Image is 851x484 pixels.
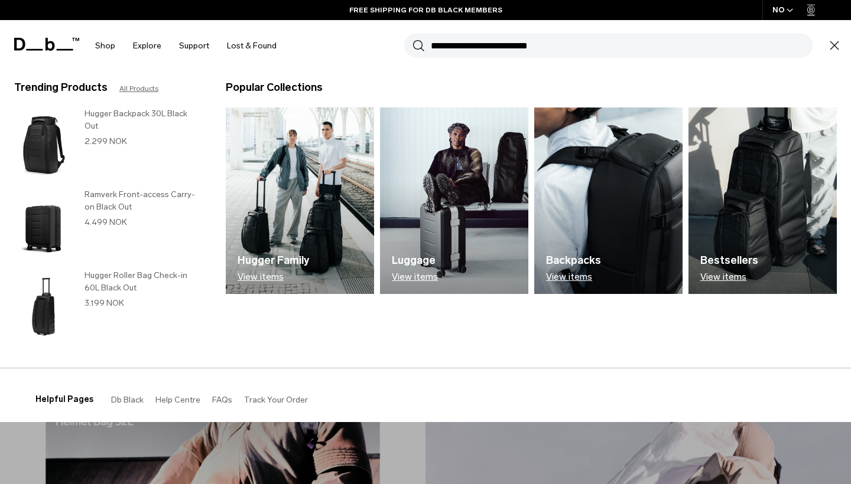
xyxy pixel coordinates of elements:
h3: Helpful Pages [35,393,93,405]
a: Support [179,25,209,67]
p: View items [238,272,309,282]
a: Db Hugger Family View items [226,107,374,294]
p: View items [700,272,758,282]
p: View items [546,272,601,282]
h3: Hugger Roller Bag Check-in 60L Black Out [85,269,202,294]
a: Lost & Found [227,25,277,67]
a: Hugger Backpack 30L Black Out Hugger Backpack 30L Black Out 2.299 NOK [14,107,202,182]
img: Db [380,107,528,294]
a: Track Your Order [244,395,308,405]
a: All Products [119,83,158,94]
a: FREE SHIPPING FOR DB BLACK MEMBERS [349,5,502,15]
span: 2.299 NOK [85,136,127,146]
a: Ramverk Front-access Carry-on Black Out Ramverk Front-access Carry-on Black Out 4.499 NOK [14,188,202,263]
a: Db Black [111,395,144,405]
span: 3.199 NOK [85,298,124,308]
h3: Hugger Family [238,253,309,269]
span: 4.499 NOK [85,217,127,227]
img: Hugger Backpack 30L Black Out [14,107,73,182]
a: Help Centre [155,395,200,405]
a: FAQs [212,395,232,405]
img: Hugger Roller Bag Check-in 60L Black Out [14,269,73,344]
h3: Popular Collections [226,80,323,96]
img: Db [688,107,837,294]
h3: Backpacks [546,253,601,269]
nav: Main Navigation [86,20,285,71]
a: Shop [95,25,115,67]
a: Db Bestsellers View items [688,107,837,294]
a: Db Luggage View items [380,107,528,294]
h3: Luggage [392,253,438,269]
h3: Trending Products [14,80,108,96]
img: Ramverk Front-access Carry-on Black Out [14,188,73,263]
h3: Bestsellers [700,253,758,269]
h3: Ramverk Front-access Carry-on Black Out [85,188,202,213]
img: Db [534,107,683,294]
a: Explore [133,25,161,67]
a: Hugger Roller Bag Check-in 60L Black Out Hugger Roller Bag Check-in 60L Black Out 3.199 NOK [14,269,202,344]
img: Db [226,107,374,294]
p: View items [392,272,438,282]
h3: Hugger Backpack 30L Black Out [85,107,202,132]
a: Db Backpacks View items [534,107,683,294]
